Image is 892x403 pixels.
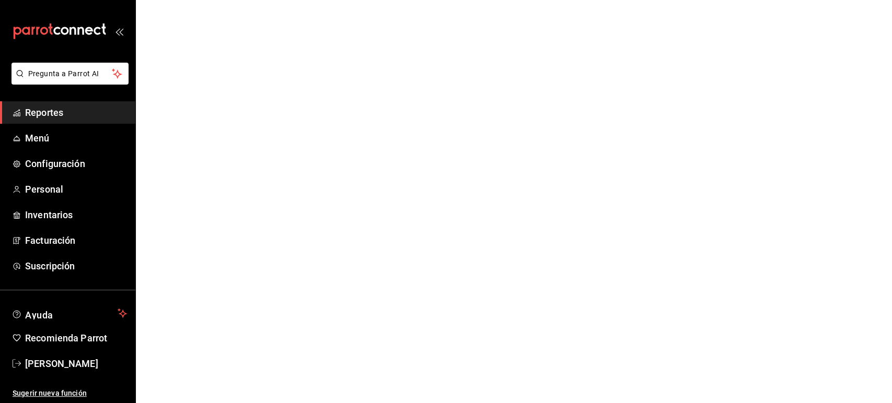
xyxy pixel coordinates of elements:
a: Pregunta a Parrot AI [7,76,129,87]
span: Recomienda Parrot [25,331,127,345]
span: Menú [25,131,127,145]
span: [PERSON_NAME] [25,357,127,371]
span: Facturación [25,233,127,247]
button: open_drawer_menu [115,27,123,35]
span: Configuración [25,157,127,171]
span: Suscripción [25,259,127,273]
span: Inventarios [25,208,127,222]
span: Personal [25,182,127,196]
button: Pregunta a Parrot AI [11,63,129,85]
span: Sugerir nueva función [13,388,127,399]
span: Reportes [25,105,127,120]
span: Pregunta a Parrot AI [28,68,112,79]
span: Ayuda [25,307,113,319]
